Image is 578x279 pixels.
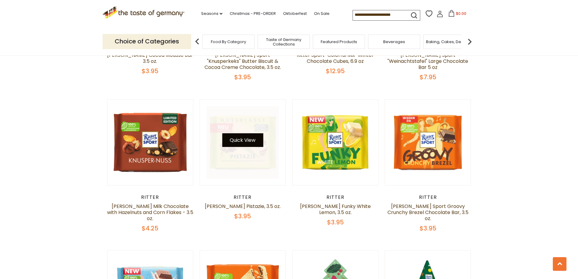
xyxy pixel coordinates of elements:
[292,100,378,185] img: Ritter
[107,194,194,200] div: Ritter
[191,36,203,48] img: previous arrow
[201,10,222,17] a: Seasons
[292,194,379,200] div: Ritter
[314,10,330,17] a: On Sale
[222,133,263,147] button: Quick View
[464,36,476,48] img: next arrow
[321,39,357,44] a: Featured Products
[259,37,308,46] a: Taste of Germany Collections
[426,39,473,44] a: Baking, Cakes, Desserts
[200,194,286,200] div: Ritter
[300,203,371,216] a: [PERSON_NAME] Funky White Lemon, 3.5 oz.
[420,224,436,233] span: $3.95
[107,100,193,185] img: Ritter
[385,100,471,185] img: Ritter
[297,52,374,65] a: Ritter Sport "Colorful Mix" Winter Chocolate Cubes, 6.9 oz
[387,203,468,222] a: [PERSON_NAME] Sport Groovy Crunchy Brezel Chocolate Bar, 3.5 oz.
[385,194,471,200] div: Ritter
[230,10,276,17] a: Christmas - PRE-ORDER
[103,34,191,49] p: Choice of Categories
[383,39,405,44] a: Beverages
[205,203,281,210] a: [PERSON_NAME] Pistazie, 3.5 oz.
[283,10,307,17] a: Oktoberfest
[420,73,436,81] span: $7.95
[234,73,251,81] span: $3.95
[211,39,246,44] a: Food By Category
[142,67,158,75] span: $3.95
[142,224,158,233] span: $4.25
[200,100,286,185] img: Ritter
[326,67,345,75] span: $12.95
[234,212,251,220] span: $3.95
[107,203,193,222] a: [PERSON_NAME] Milk Chocolate with Hazelnuts and Corn Flakes - 3.5 oz.
[387,52,468,71] a: [PERSON_NAME] Sport "Weinachtstafel" Large Chocolate Bar 5 oz
[327,218,344,226] span: $3.95
[456,11,466,16] span: $0.00
[107,52,193,65] a: [PERSON_NAME] Cocoa Mousse Bar 3.5 oz.
[204,52,281,71] a: [PERSON_NAME] Sport "Knusperkeks" Butter Biscuit & Cocoa Creme Chocolate, 3.5 oz.
[444,10,470,19] button: $0.00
